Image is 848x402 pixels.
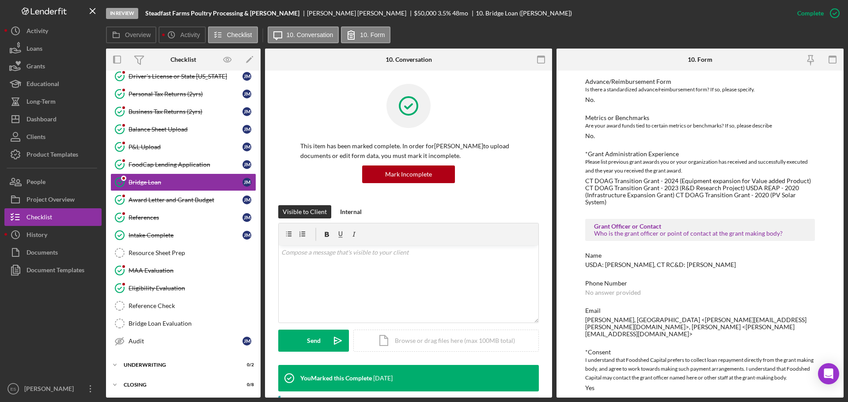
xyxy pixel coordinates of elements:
time: 2025-09-15 19:19 [373,375,393,382]
div: 0 / 2 [238,362,254,368]
div: No. [585,96,595,103]
div: 10. Conversation [386,56,432,63]
button: History [4,226,102,244]
div: Visible to Client [283,205,327,218]
div: 10. Bridge Loan ([PERSON_NAME]) [476,10,572,17]
div: Complete [797,4,824,22]
div: FoodCap Lending Application [129,161,242,168]
div: P&L Upload [129,143,242,150]
div: Yes [585,384,594,391]
div: Mark Incomplete [385,165,432,183]
div: [PERSON_NAME] [22,380,79,400]
div: Balance Sheet Upload [129,126,242,133]
a: Business Tax Returns (2yrs)JM [110,103,256,120]
div: J M [242,195,251,204]
div: 3.5 % [438,10,451,17]
div: 0 / 8 [238,382,254,387]
div: Bridge Loan Evaluation [129,320,256,327]
div: 48 mo [452,10,468,17]
button: People [4,173,102,191]
button: Complete [788,4,844,22]
div: Driver's License or State [US_STATE] [129,73,242,80]
div: Are your award funds tied to certain metrics or benchmarks? If so, please describe [585,121,815,130]
div: Clients [26,128,45,148]
div: Is there a standardized advance/reimbursement form? If so, please specify. [585,85,815,94]
div: $50,000 [414,10,436,17]
a: Balance Sheet UploadJM [110,120,256,138]
div: Bridge Loan [129,179,242,186]
div: People [26,173,45,193]
button: Documents [4,244,102,261]
a: Resource Sheet Prep [110,244,256,262]
div: Closing [124,382,232,387]
div: J M [242,125,251,134]
button: 10. Conversation [268,26,339,43]
a: Eligibility Evaluation [110,279,256,297]
div: Metrics or Benchmarks [585,114,815,121]
div: I understand that Foodshed Capital prefers to collect loan repayment directly from the grant maki... [585,356,815,382]
button: Educational [4,75,102,93]
div: Please list previous grant awards you or your organization has received and successfully executed... [585,158,815,175]
a: FoodCap Lending ApplicationJM [110,156,256,173]
label: 10. Form [360,31,385,38]
div: Long-Term [26,93,56,113]
div: MAA Evaluation [129,267,256,274]
a: AuditJM [110,332,256,350]
button: Mark Incomplete [362,165,455,183]
a: Reference Check [110,297,256,315]
div: Award Letter and Grant Budget [129,196,242,203]
label: Checklist [227,31,252,38]
div: CT DOAG Transition Grant - 2024 (Equipment expansion for Value added Product) CT DOAG Transition ... [585,177,815,206]
div: Loans [26,40,42,60]
div: J M [242,160,251,169]
div: Documents [26,244,58,263]
button: Clients [4,128,102,146]
a: Personal Tax Returns (2yrs)JM [110,85,256,103]
div: Underwriting [124,362,232,368]
div: Advance/Reimbursement Form [585,78,815,85]
text: ES [11,387,16,391]
button: Checklist [4,208,102,226]
a: Driver's License or State [US_STATE]JM [110,68,256,85]
a: Grants [4,57,102,75]
div: Send [307,330,321,352]
div: Dashboard [26,110,57,130]
div: *Consent [585,349,815,356]
div: Project Overview [26,191,75,210]
a: Award Letter and Grant BudgetJM [110,191,256,209]
label: Overview [125,31,151,38]
label: 10. Conversation [287,31,333,38]
div: References [129,214,242,221]
a: Bridge LoanJM [110,173,256,191]
div: J M [242,231,251,240]
a: ReferencesJM [110,209,256,226]
div: In Review [106,8,138,19]
div: Eligibility Evaluation [129,285,256,292]
div: [PERSON_NAME], [GEOGRAPHIC_DATA] <[PERSON_NAME][EMAIL_ADDRESS][PERSON_NAME][DOMAIN_NAME]>, [PERSO... [585,316,815,338]
button: Project Overview [4,191,102,208]
a: Intake CompleteJM [110,226,256,244]
div: J M [242,213,251,222]
a: P&L UploadJM [110,138,256,156]
button: Internal [336,205,366,218]
div: Checklist [26,208,52,228]
div: Personal Tax Returns (2yrs) [129,90,242,98]
button: Long-Term [4,93,102,110]
button: Send [278,330,349,352]
div: [PERSON_NAME] [PERSON_NAME] [307,10,414,17]
div: Who is the grant officer or point of contact at the grant making body? [594,230,806,237]
div: No. [585,132,595,139]
button: Loans [4,40,102,57]
div: J M [242,143,251,151]
div: J M [242,337,251,346]
div: Phone Number [585,280,815,287]
div: Email [585,307,815,314]
p: This item has been marked complete. In order for [PERSON_NAME] to upload documents or edit form d... [300,141,517,161]
div: Audit [129,338,242,345]
button: Dashboard [4,110,102,128]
